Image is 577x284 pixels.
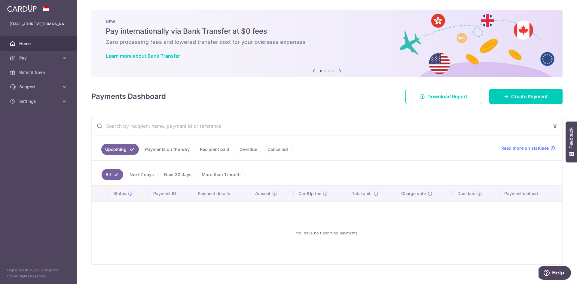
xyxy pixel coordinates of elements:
a: Create Payment [489,89,563,104]
div: You have no upcoming payments. [99,206,555,259]
img: CardUp [7,5,37,12]
h4: Payments Dashboard [91,91,166,102]
a: Cancelled [264,144,292,155]
span: Charge date [401,191,426,197]
a: Recipient paid [196,144,233,155]
span: Due date [457,191,475,197]
p: [EMAIL_ADDRESS][DOMAIN_NAME] [10,21,67,27]
a: Payments on the way [141,144,194,155]
span: Status [113,191,126,197]
span: Pay [19,55,59,61]
a: Overdue [236,144,261,155]
a: Download Report [405,89,482,104]
a: All [102,169,123,180]
p: NEW [106,19,548,24]
h6: Zero processing fees and lowered transfer cost for your overseas expenses [106,38,548,46]
span: Download Report [427,93,467,100]
th: Payment ID [148,186,193,201]
input: Search by recipient name, payment id or reference [92,116,548,136]
th: Payment method [499,186,562,201]
span: Read more on statuses [501,145,549,151]
a: More than 1 month [198,169,245,180]
span: Amount [255,191,270,197]
th: Payment details [193,186,251,201]
span: Total amt. [352,191,372,197]
iframe: Opens a widget where you can find more information [539,266,571,281]
a: Next 7 days [126,169,158,180]
span: Home [19,41,59,47]
button: Feedback - Show survey [566,121,577,162]
a: Read more on statuses [501,145,555,151]
span: Support [19,84,59,90]
img: Bank transfer banner [91,10,563,77]
span: Feedback [569,127,574,148]
h5: Pay internationally via Bank Transfer at $0 fees [106,26,548,36]
a: Learn more about Bank Transfer [106,53,180,59]
a: Next 30 days [160,169,195,180]
span: Settings [19,98,59,104]
span: Refer & Save [19,69,59,75]
span: CardUp fee [298,191,321,197]
a: Upcoming [101,144,139,155]
span: Create Payment [511,93,548,100]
